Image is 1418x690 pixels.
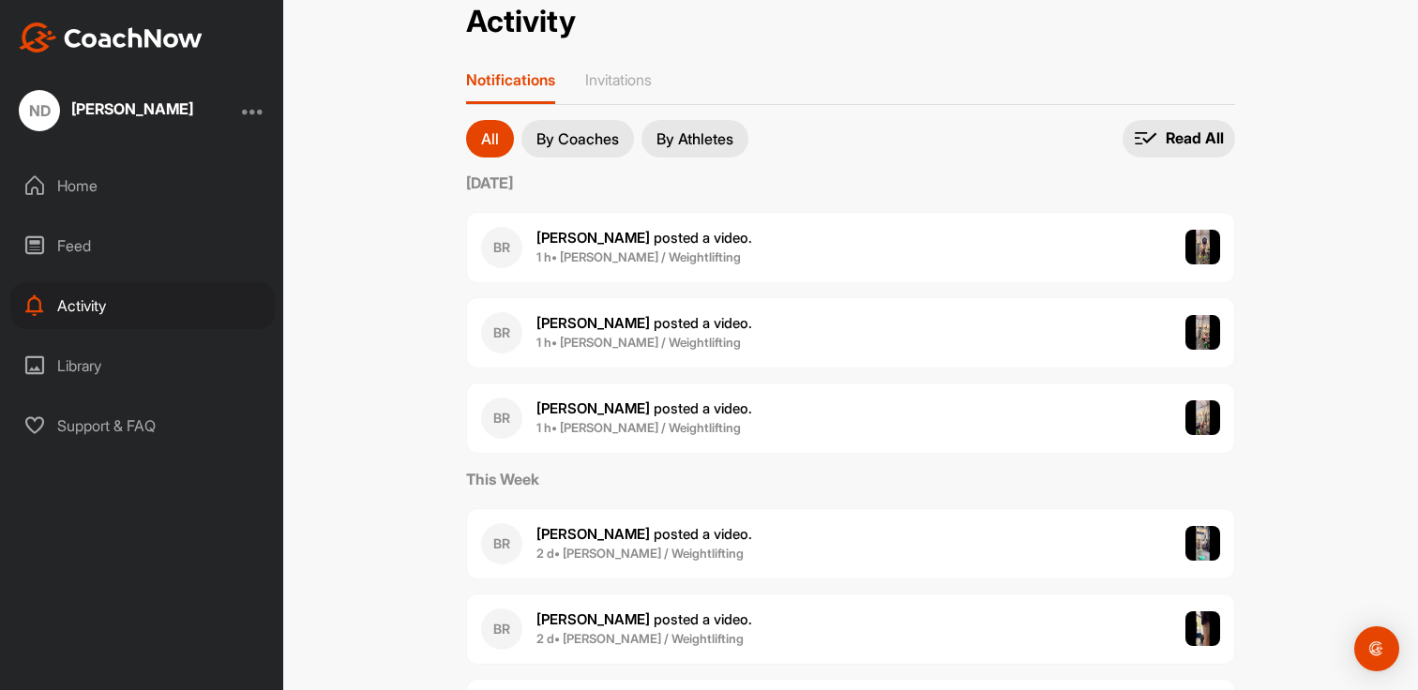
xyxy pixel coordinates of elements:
button: By Coaches [521,120,634,157]
button: By Athletes [641,120,748,157]
div: ND [19,90,60,131]
div: BR [481,608,522,650]
div: [PERSON_NAME] [71,101,193,116]
label: [DATE] [466,172,1235,194]
b: [PERSON_NAME] [536,314,650,332]
div: Library [10,342,275,389]
p: By Athletes [656,131,733,146]
img: post image [1185,611,1221,647]
div: BR [481,227,522,268]
b: 1 h • [PERSON_NAME] / Weightlifting [536,420,741,435]
b: 2 d • [PERSON_NAME] / Weightlifting [536,546,744,561]
b: 1 h • [PERSON_NAME] / Weightlifting [536,249,741,264]
p: Invitations [585,70,652,89]
p: By Coaches [536,131,619,146]
p: Read All [1166,128,1224,148]
div: Support & FAQ [10,402,275,449]
span: posted a video . [536,525,752,543]
div: Feed [10,222,275,269]
h2: Activity [466,4,576,40]
b: 2 d • [PERSON_NAME] / Weightlifting [536,631,744,646]
b: [PERSON_NAME] [536,229,650,247]
div: BR [481,397,522,439]
div: BR [481,523,522,564]
img: post image [1185,526,1221,562]
label: This Week [466,468,1235,490]
span: posted a video . [536,610,752,628]
span: posted a video . [536,229,752,247]
span: posted a video . [536,314,752,332]
p: All [481,131,499,146]
b: [PERSON_NAME] [536,399,650,417]
div: Activity [10,282,275,329]
div: Home [10,162,275,209]
p: Notifications [466,70,555,89]
b: [PERSON_NAME] [536,610,650,628]
span: posted a video . [536,399,752,417]
img: post image [1185,315,1221,351]
b: [PERSON_NAME] [536,525,650,543]
div: BR [481,312,522,353]
img: post image [1185,400,1221,436]
b: 1 h • [PERSON_NAME] / Weightlifting [536,335,741,350]
button: All [466,120,514,157]
div: Open Intercom Messenger [1354,626,1399,671]
img: CoachNow [19,22,203,52]
img: post image [1185,230,1221,265]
